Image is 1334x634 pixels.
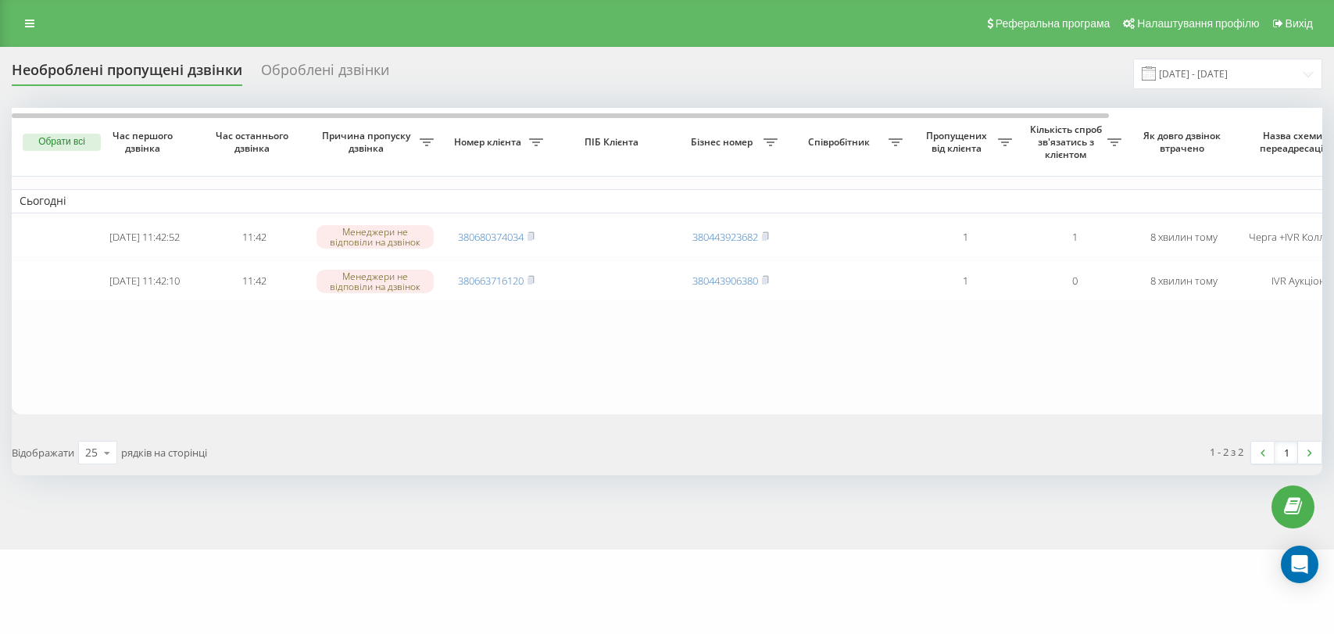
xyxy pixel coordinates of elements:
div: 25 [85,445,98,460]
td: 11:42 [199,217,309,258]
span: Номер клієнта [449,136,529,149]
span: Бізнес номер [684,136,764,149]
td: 1 [910,217,1020,258]
div: Менеджери не відповіли на дзвінок [317,270,434,293]
a: 380680374034 [458,230,524,244]
span: Причина пропуску дзвінка [317,130,420,154]
span: Як довго дзвінок втрачено [1142,130,1226,154]
td: 8 хвилин тому [1129,217,1239,258]
td: 8 хвилин тому [1129,260,1239,302]
td: 0 [1020,260,1129,302]
button: Обрати всі [23,134,101,151]
td: [DATE] 11:42:10 [90,260,199,302]
span: Пропущених від клієнта [918,130,998,154]
span: рядків на сторінці [121,446,207,460]
a: 380443923682 [692,230,758,244]
span: Вихід [1286,17,1313,30]
span: Реферальна програма [996,17,1110,30]
span: Співробітник [793,136,889,149]
a: 1 [1275,442,1298,464]
td: 1 [910,260,1020,302]
td: 1 [1020,217,1129,258]
a: 380443906380 [692,274,758,288]
span: Час останнього дзвінка [212,130,296,154]
span: Час першого дзвінка [102,130,187,154]
td: 11:42 [199,260,309,302]
div: 1 - 2 з 2 [1210,444,1243,460]
span: ПІБ Клієнта [564,136,663,149]
span: Кількість спроб зв'язатись з клієнтом [1028,124,1107,160]
span: Налаштування профілю [1137,17,1259,30]
div: Open Intercom Messenger [1281,546,1318,583]
div: Менеджери не відповіли на дзвінок [317,225,434,249]
span: Відображати [12,446,74,460]
div: Необроблені пропущені дзвінки [12,62,242,86]
a: 380663716120 [458,274,524,288]
td: [DATE] 11:42:52 [90,217,199,258]
div: Оброблені дзвінки [261,62,389,86]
